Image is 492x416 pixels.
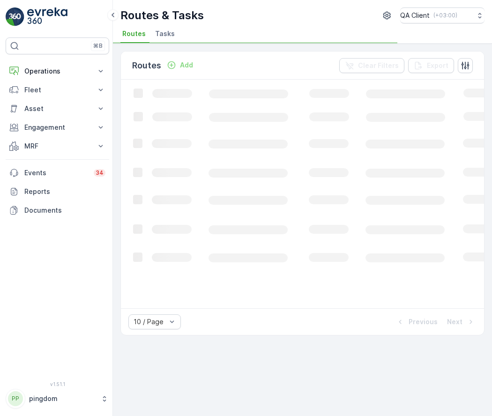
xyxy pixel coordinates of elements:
[6,118,109,137] button: Engagement
[409,317,438,327] p: Previous
[433,12,457,19] p: ( +03:00 )
[400,7,485,23] button: QA Client(+03:00)
[24,168,88,178] p: Events
[96,169,104,177] p: 34
[400,11,430,20] p: QA Client
[155,29,175,38] span: Tasks
[408,58,454,73] button: Export
[24,206,105,215] p: Documents
[6,182,109,201] a: Reports
[6,62,109,81] button: Operations
[24,67,90,76] p: Operations
[6,201,109,220] a: Documents
[93,42,103,50] p: ⌘B
[122,29,146,38] span: Routes
[395,316,439,327] button: Previous
[339,58,404,73] button: Clear Filters
[427,61,448,70] p: Export
[6,99,109,118] button: Asset
[24,104,90,113] p: Asset
[6,137,109,156] button: MRF
[6,81,109,99] button: Fleet
[163,59,197,71] button: Add
[8,391,23,406] div: PP
[27,7,67,26] img: logo_light-DOdMpM7g.png
[132,59,161,72] p: Routes
[447,317,462,327] p: Next
[6,163,109,182] a: Events34
[24,123,90,132] p: Engagement
[29,394,96,403] p: pingdom
[446,316,477,327] button: Next
[6,7,24,26] img: logo
[24,187,105,196] p: Reports
[180,60,193,70] p: Add
[358,61,399,70] p: Clear Filters
[6,381,109,387] span: v 1.51.1
[24,141,90,151] p: MRF
[6,389,109,409] button: PPpingdom
[120,8,204,23] p: Routes & Tasks
[24,85,90,95] p: Fleet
